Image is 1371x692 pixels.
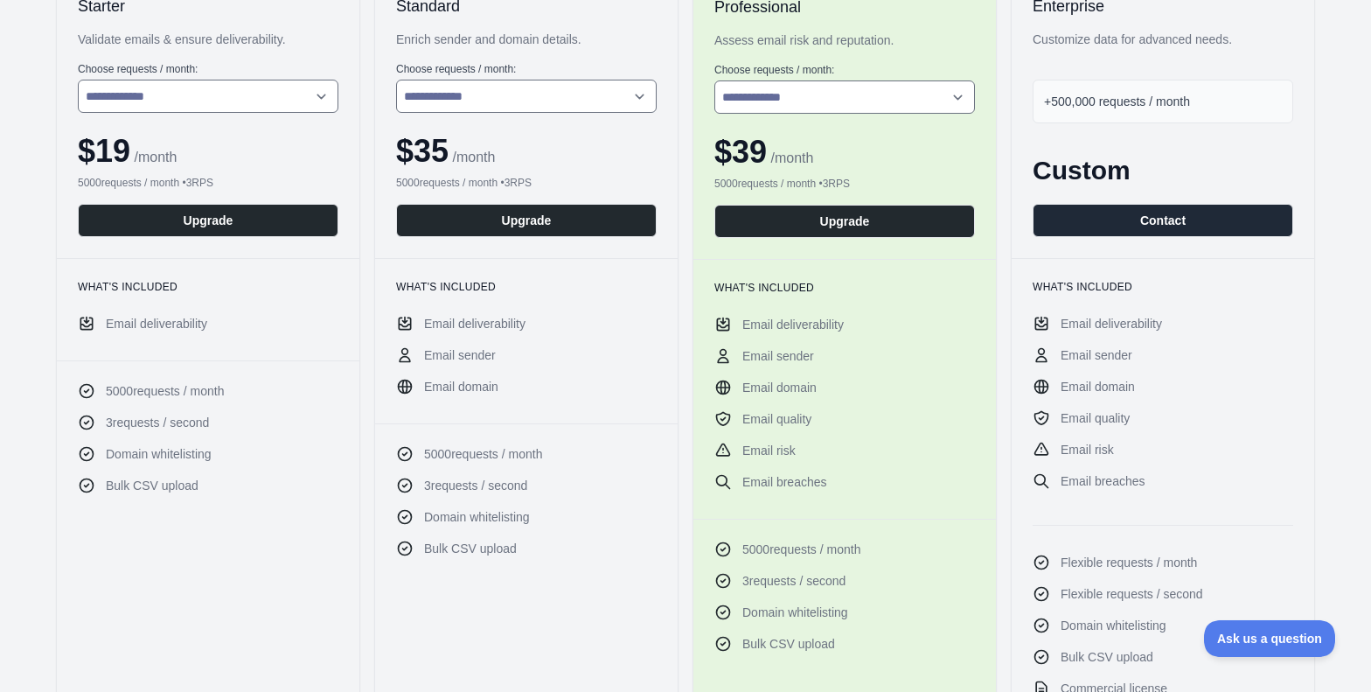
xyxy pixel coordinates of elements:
[742,316,844,333] span: Email deliverability
[1033,280,1293,294] h3: What's included
[424,315,525,332] span: Email deliverability
[424,346,496,364] span: Email sender
[1061,315,1162,332] span: Email deliverability
[714,281,975,295] h3: What's included
[396,280,657,294] h3: What's included
[1061,346,1132,364] span: Email sender
[1204,620,1336,657] iframe: Toggle Customer Support
[742,347,814,365] span: Email sender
